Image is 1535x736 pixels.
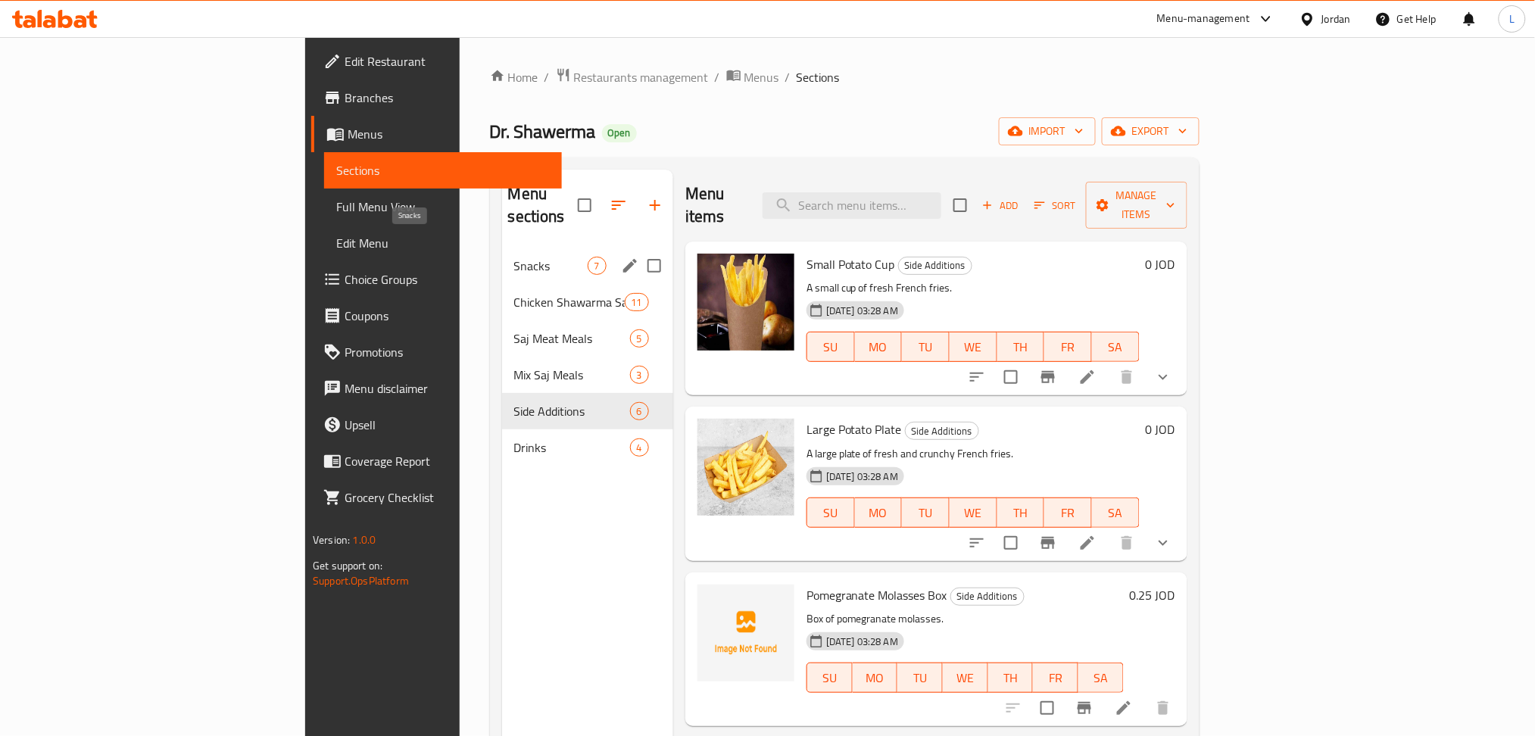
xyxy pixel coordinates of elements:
[311,43,562,80] a: Edit Restaurant
[1033,663,1078,693] button: FR
[1092,497,1140,528] button: SA
[311,407,562,443] a: Upsell
[1098,502,1134,524] span: SA
[897,663,943,693] button: TU
[630,438,649,457] div: items
[1086,182,1187,229] button: Manage items
[311,443,562,479] a: Coverage Report
[514,438,630,457] span: Drinks
[1078,534,1097,552] a: Edit menu item
[1044,497,1092,528] button: FR
[514,366,630,384] span: Mix Saj Meals
[345,416,550,434] span: Upsell
[1098,336,1134,358] span: SA
[855,332,903,362] button: MO
[311,261,562,298] a: Choice Groups
[1084,667,1118,689] span: SA
[994,667,1028,689] span: TH
[311,370,562,407] a: Menu disclaimer
[502,357,673,393] div: Mix Saj Meals3
[950,332,997,362] button: WE
[1130,585,1175,606] h6: 0.25 JOD
[820,469,904,484] span: [DATE] 03:28 AM
[556,67,709,87] a: Restaurants management
[995,527,1027,559] span: Select to update
[336,198,550,216] span: Full Menu View
[980,197,1021,214] span: Add
[630,366,649,384] div: items
[490,67,1200,87] nav: breadcrumb
[951,588,1024,605] span: Side Additions
[1145,525,1181,561] button: show more
[1011,122,1084,141] span: import
[813,336,849,358] span: SU
[324,225,562,261] a: Edit Menu
[514,293,625,311] span: Chicken Shawarma Saj Meals
[637,187,673,223] button: Add section
[797,68,840,86] span: Sections
[502,429,673,466] div: Drinks4
[943,663,988,693] button: WE
[813,667,847,689] span: SU
[514,329,630,348] span: Saj Meat Meals
[903,667,937,689] span: TU
[619,254,641,277] button: edit
[744,68,779,86] span: Menus
[345,379,550,398] span: Menu disclaimer
[859,667,892,689] span: MO
[806,497,855,528] button: SU
[588,259,606,273] span: 7
[905,422,979,440] div: Side Additions
[569,189,601,221] span: Select all sections
[976,194,1025,217] button: Add
[697,419,794,516] img: Large Potato Plate
[902,497,950,528] button: TU
[1050,502,1086,524] span: FR
[502,248,673,284] div: Snacks7edit
[311,298,562,334] a: Coupons
[1109,525,1145,561] button: delete
[348,125,550,143] span: Menus
[626,295,648,310] span: 11
[631,441,648,455] span: 4
[956,502,991,524] span: WE
[726,67,779,87] a: Menus
[1157,10,1250,28] div: Menu-management
[950,497,997,528] button: WE
[336,161,550,179] span: Sections
[976,194,1025,217] span: Add item
[502,393,673,429] div: Side Additions6
[311,334,562,370] a: Promotions
[956,336,991,358] span: WE
[514,402,630,420] span: Side Additions
[1031,194,1080,217] button: Sort
[602,124,637,142] div: Open
[514,257,588,275] span: Snacks
[715,68,720,86] li: /
[353,530,376,550] span: 1.0.0
[988,663,1034,693] button: TH
[311,479,562,516] a: Grocery Checklist
[1145,359,1181,395] button: show more
[685,182,744,228] h2: Menu items
[997,332,1045,362] button: TH
[311,116,562,152] a: Menus
[1039,667,1072,689] span: FR
[345,343,550,361] span: Promotions
[908,502,944,524] span: TU
[1078,368,1097,386] a: Edit menu item
[999,117,1096,145] button: import
[630,329,649,348] div: items
[502,320,673,357] div: Saj Meat Meals5
[1109,359,1145,395] button: delete
[861,336,897,358] span: MO
[861,502,897,524] span: MO
[1025,194,1086,217] span: Sort items
[902,332,950,362] button: TU
[855,497,903,528] button: MO
[1154,534,1172,552] svg: Show Choices
[806,279,1140,298] p: A small cup of fresh French fries.
[631,332,648,346] span: 5
[345,488,550,507] span: Grocery Checklist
